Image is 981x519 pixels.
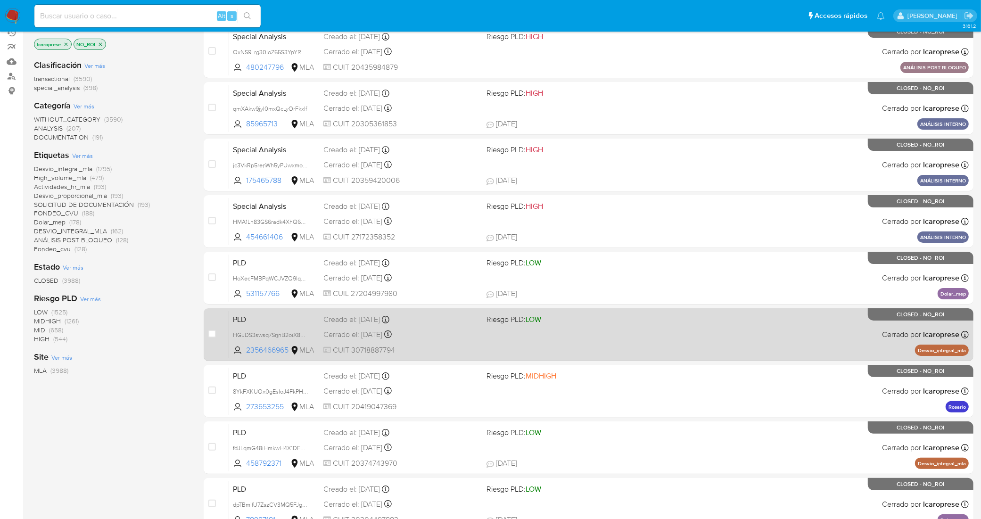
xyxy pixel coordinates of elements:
span: Alt [218,11,225,20]
span: 3.161.2 [963,22,976,30]
input: Buscar usuario o caso... [34,10,261,22]
button: search-icon [238,9,257,23]
p: leandro.caroprese@mercadolibre.com [907,11,961,20]
span: Accesos rápidos [815,11,867,21]
a: Salir [964,11,974,21]
span: s [231,11,233,20]
a: Notificaciones [877,12,885,20]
